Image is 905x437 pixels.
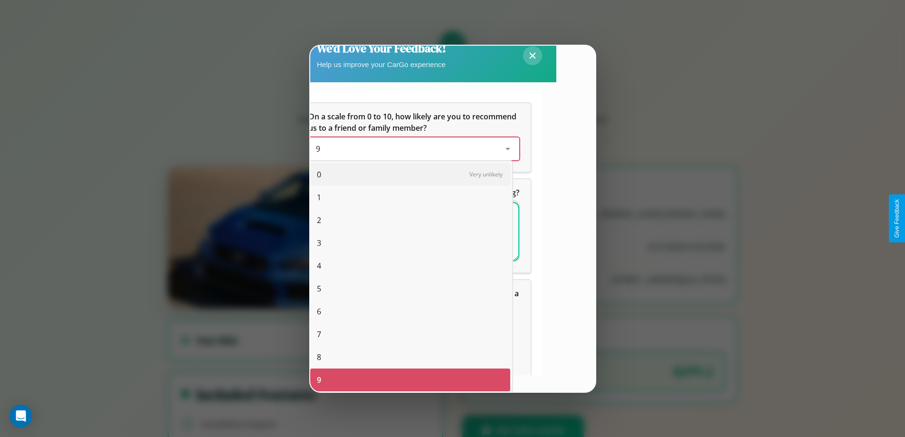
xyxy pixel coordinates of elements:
div: Give Feedback [894,199,900,238]
span: 2 [317,214,321,226]
div: On a scale from 0 to 10, how likely are you to recommend us to a friend or family member? [308,137,519,160]
span: 3 [317,237,321,249]
div: 5 [310,277,510,300]
span: 0 [317,169,321,180]
span: 4 [317,260,321,272]
h5: On a scale from 0 to 10, how likely are you to recommend us to a friend or family member? [308,111,519,134]
span: 9 [316,144,320,154]
div: 9 [310,369,510,391]
span: 7 [317,329,321,340]
div: 8 [310,346,510,369]
span: 1 [317,192,321,203]
div: 3 [310,232,510,254]
div: On a scale from 0 to 10, how likely are you to recommend us to a friend or family member? [297,103,531,172]
span: Which of the following features do you value the most in a vehicle? [308,288,521,310]
div: 0 [310,163,510,186]
span: 6 [317,306,321,317]
p: Help us improve your CarGo experience [317,58,446,71]
div: 1 [310,186,510,209]
div: 7 [310,323,510,346]
h2: We'd Love Your Feedback! [317,40,446,56]
div: 10 [310,391,510,414]
span: What can we do to make your experience more satisfying? [308,187,519,198]
div: 4 [310,254,510,277]
div: Open Intercom Messenger [10,405,32,427]
span: 8 [317,351,321,363]
div: 6 [310,300,510,323]
span: On a scale from 0 to 10, how likely are you to recommend us to a friend or family member? [308,111,518,133]
span: 5 [317,283,321,294]
div: 2 [310,209,510,232]
span: 9 [317,374,321,386]
span: Very unlikely [469,170,503,178]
